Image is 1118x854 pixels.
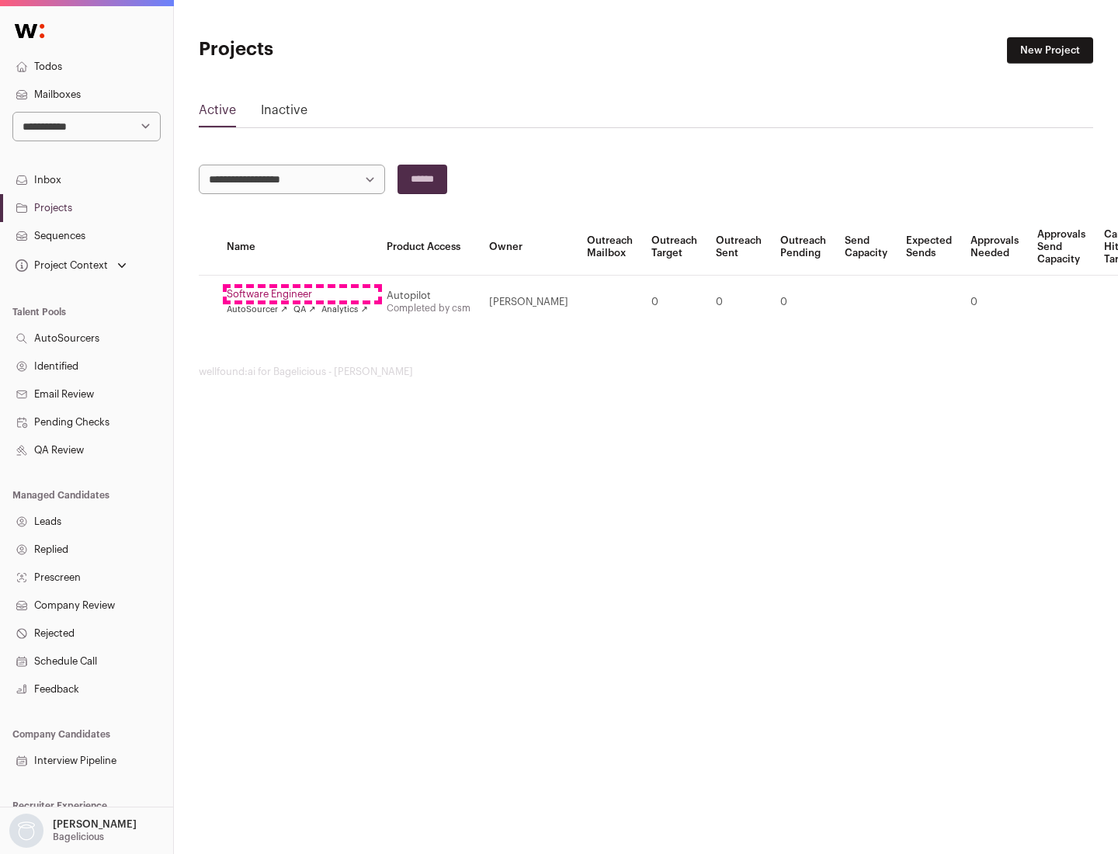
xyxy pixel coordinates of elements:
[199,366,1093,378] footer: wellfound:ai for Bagelicious - [PERSON_NAME]
[835,219,897,276] th: Send Capacity
[480,276,578,329] td: [PERSON_NAME]
[199,101,236,126] a: Active
[12,255,130,276] button: Open dropdown
[377,219,480,276] th: Product Access
[227,288,368,300] a: Software Engineer
[961,219,1028,276] th: Approvals Needed
[53,831,104,843] p: Bagelicious
[642,276,707,329] td: 0
[387,290,470,302] div: Autopilot
[227,304,287,316] a: AutoSourcer ↗
[771,219,835,276] th: Outreach Pending
[707,276,771,329] td: 0
[6,814,140,848] button: Open dropdown
[897,219,961,276] th: Expected Sends
[1007,37,1093,64] a: New Project
[642,219,707,276] th: Outreach Target
[961,276,1028,329] td: 0
[480,219,578,276] th: Owner
[217,219,377,276] th: Name
[771,276,835,329] td: 0
[293,304,315,316] a: QA ↗
[1028,219,1095,276] th: Approvals Send Capacity
[387,304,470,313] a: Completed by csm
[9,814,43,848] img: nopic.png
[53,818,137,831] p: [PERSON_NAME]
[199,37,497,62] h1: Projects
[12,259,108,272] div: Project Context
[261,101,307,126] a: Inactive
[578,219,642,276] th: Outreach Mailbox
[6,16,53,47] img: Wellfound
[707,219,771,276] th: Outreach Sent
[321,304,367,316] a: Analytics ↗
